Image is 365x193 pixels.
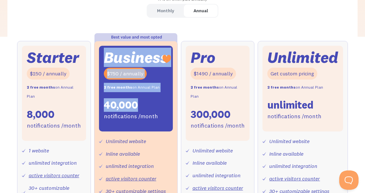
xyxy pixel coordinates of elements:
[104,51,168,64] div: Business
[192,146,233,155] div: Unlimited website
[106,175,156,182] a: active visitors counter
[157,6,174,15] div: Monthly
[191,83,245,101] div: on Annual Plan
[192,171,241,180] div: unlimited integration
[269,161,317,171] div: unlimited integration
[191,68,236,80] div: $1490 / annually
[106,149,140,159] div: Inline available
[27,51,79,64] div: Starter
[191,51,215,64] div: Pro
[267,51,338,64] div: Unlimited
[269,149,303,159] div: Inline available
[267,83,323,92] div: on Annual Plan
[191,121,245,130] div: notifications /month
[267,68,317,80] div: Get custom pricing
[27,108,54,121] div: 8,000
[193,6,208,15] div: Annual
[104,68,147,80] div: $750 / annually
[106,161,154,171] div: unlimited integration
[27,68,70,80] div: $250 / annually
[191,108,231,121] div: 300,000
[191,85,219,90] strong: 2 free months
[192,158,227,168] div: Inline available
[269,175,320,182] a: active visitors counter
[267,112,321,121] div: notifications /month
[267,98,313,112] div: unlimited
[104,83,160,92] div: on Annual Plan
[29,158,77,168] div: unlimited integration
[192,185,243,191] a: active visitors counter
[27,85,55,90] strong: 2 free months
[27,121,81,130] div: notifications /month
[29,146,49,155] div: 1 website
[27,83,81,101] div: on Annual Plan
[339,170,359,190] iframe: Toggle Customer Support
[29,172,79,179] a: active visitors counter
[104,112,158,121] div: notifications /month
[267,85,296,90] strong: 2 free months
[269,137,310,146] div: Unlimited website
[104,85,132,90] strong: 2 free months
[104,98,138,112] div: 40,000
[106,137,146,146] div: Unlimited website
